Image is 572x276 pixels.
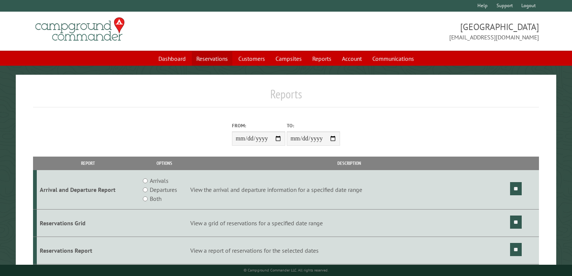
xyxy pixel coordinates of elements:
img: Campground Commander [33,15,127,44]
small: © Campground Commander LLC. All rights reserved. [244,268,328,273]
a: Reports [308,51,336,66]
label: Both [150,194,161,203]
td: View the arrival and departure information for a specified date range [189,170,509,210]
a: Campsites [271,51,306,66]
a: Customers [234,51,269,66]
label: Departures [150,185,177,194]
th: Description [189,157,509,170]
a: Dashboard [154,51,190,66]
td: View a report of reservations for the selected dates [189,237,509,264]
th: Options [140,157,190,170]
label: To: [287,122,340,129]
label: From: [232,122,285,129]
td: Reservations Grid [37,210,140,237]
a: Reservations [192,51,232,66]
h1: Reports [33,87,539,107]
td: Arrival and Departure Report [37,170,140,210]
a: Account [337,51,366,66]
label: Arrivals [150,176,169,185]
th: Report [37,157,140,170]
td: Reservations Report [37,237,140,264]
a: Communications [368,51,418,66]
td: View a grid of reservations for a specified date range [189,210,509,237]
span: [GEOGRAPHIC_DATA] [EMAIL_ADDRESS][DOMAIN_NAME] [286,21,539,42]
